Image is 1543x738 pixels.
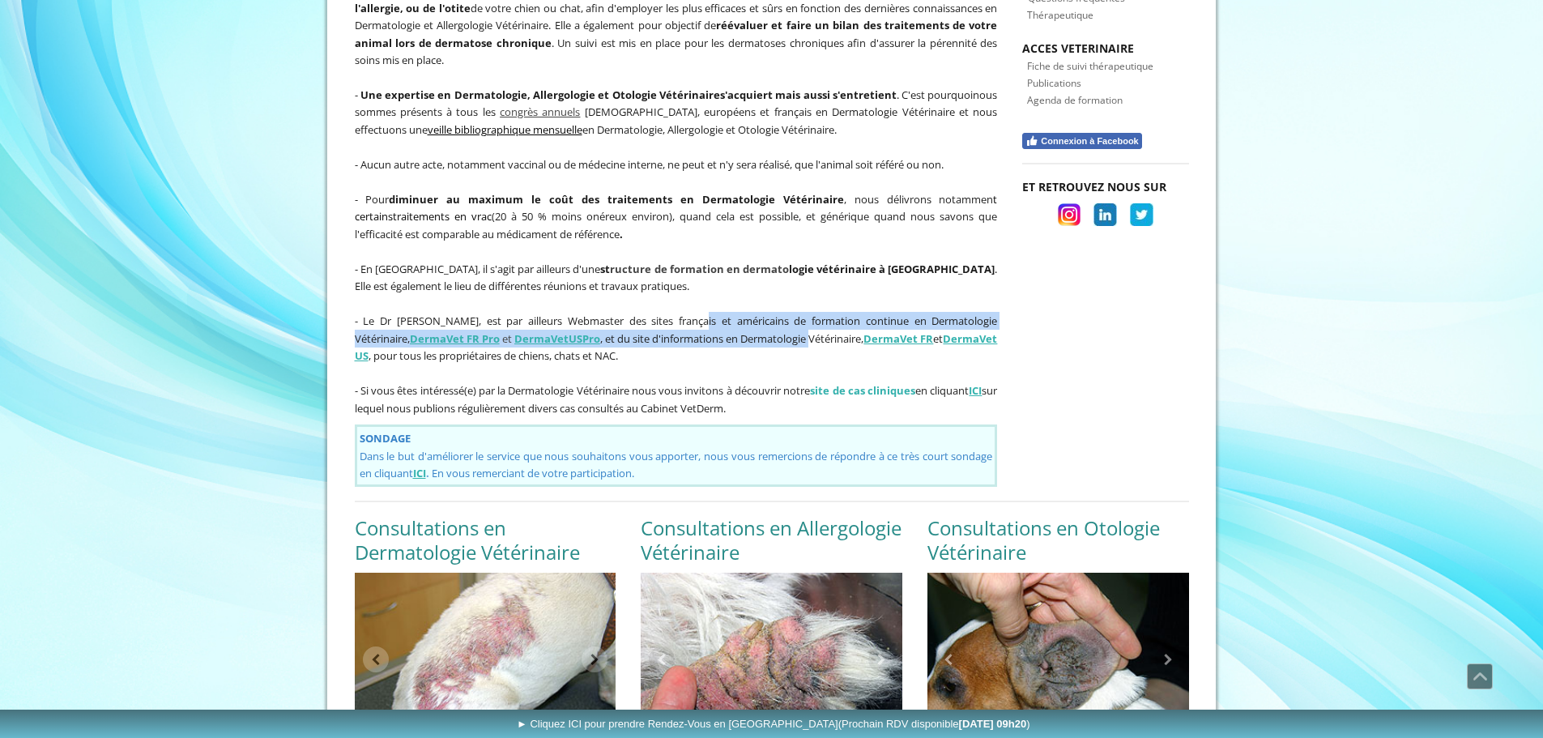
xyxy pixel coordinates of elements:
span: Fiche de suivi thérapeutique [1027,59,1153,73]
span: . [413,466,429,480]
strong: réévaluer et faire un bilan des traitements de votre animal lors de dermatose chronique [355,18,998,50]
a: Fiche de suivi thérapeutique [1027,58,1153,73]
a: Agenda de formation [1027,92,1123,107]
strong: st logie vétérinaire à [GEOGRAPHIC_DATA] [600,262,995,276]
a: DermaVet FR Pro [410,331,500,346]
b: [DATE] 09h20 [959,718,1027,730]
strong: SONDAGE [360,431,411,446]
a: ICI [413,466,426,480]
span: ructure de formation en dermato [610,262,789,276]
h2: Consultations en Dermatologie Vétérinaire [355,516,616,565]
strong: diminuer au maximum le coût des traitements en Dermatologie Vétérinaire [389,192,843,207]
span: - [355,87,358,102]
span: ► Cliquez ICI pour prendre Rendez-Vous en [GEOGRAPHIC_DATA] [517,718,1030,730]
strong: ET RETROUVEZ NOUS SUR [1022,179,1166,194]
span: ues [897,383,915,398]
a: veille bibliographique mensuelle [428,122,582,137]
span: Thérapeutique [1027,8,1093,22]
span: - Le Dr [PERSON_NAME], est par ailleurs Webmaster des sites français et américains de formation c... [355,314,998,363]
span: (Prochain RDV disponible ) [838,718,1030,730]
span: . C'est pourquoi [897,87,974,102]
span: - Aucun autre acte, notamment vaccinal ou de médecine interne, ne peut et n'y sera réalisé, que l... [355,157,944,172]
span: En vous remerciant de votre participation. [432,466,634,480]
span: [DEMOGRAPHIC_DATA], européens et français en Dermatologie Vétérinaire et nous effectuons une en D... [355,105,998,137]
span: site de cas cliniq [810,383,915,398]
span: Dans le but d'améliorer le service que nous souhaitons vous apporter, nous vous remercions de rép... [360,449,993,481]
b: Vétérinaire [659,87,720,102]
span: Défiler vers le haut [1468,664,1492,689]
img: image.jpg [1130,203,1153,226]
img: image.jpg [1093,203,1117,226]
b: s'acquiert mais aussi s'entretient [720,87,897,102]
strong: . [620,227,623,241]
a: DermaVet FR [863,331,933,346]
strong: ACCES VETERINAIRE [1022,41,1134,56]
img: image.jpg [1058,203,1081,226]
a: Thérapeutique [1027,6,1093,22]
strong: DermaVet Pro [514,331,600,346]
span: Agenda de formation [1027,93,1123,107]
span: US [569,331,582,346]
span: - Si vous êtes intéressé(e) par la Dermatologie Vétérinaire nous vous invitons à découvrir notre ... [355,383,998,416]
span: Publications [1027,76,1081,90]
b: Une expertise en Dermatologie, Allergologie et Otologie [360,87,657,102]
h2: Consultations en Allergologie Vétérinaire [641,516,902,565]
span: - Pour , nous délivrons notammen (20 à 50 % moins onéreux environ), quand cela est possible, et g... [355,192,998,241]
a: traitements en vrac [393,209,492,224]
a: DermaVetUSPro [514,331,600,346]
h2: Consultations en Otologie Vétérinaire [927,516,1189,565]
span: - En [GEOGRAPHIC_DATA], il s'agit par ailleurs d'une . Elle est également le lieu de différentes ... [355,262,998,294]
span: et [502,331,512,346]
button: Connexion à Facebook [1022,133,1141,149]
a: Publications [1027,75,1081,90]
a: Défiler vers le haut [1467,663,1493,689]
a: congrès annuels [500,105,580,119]
a: ICI [969,383,982,398]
